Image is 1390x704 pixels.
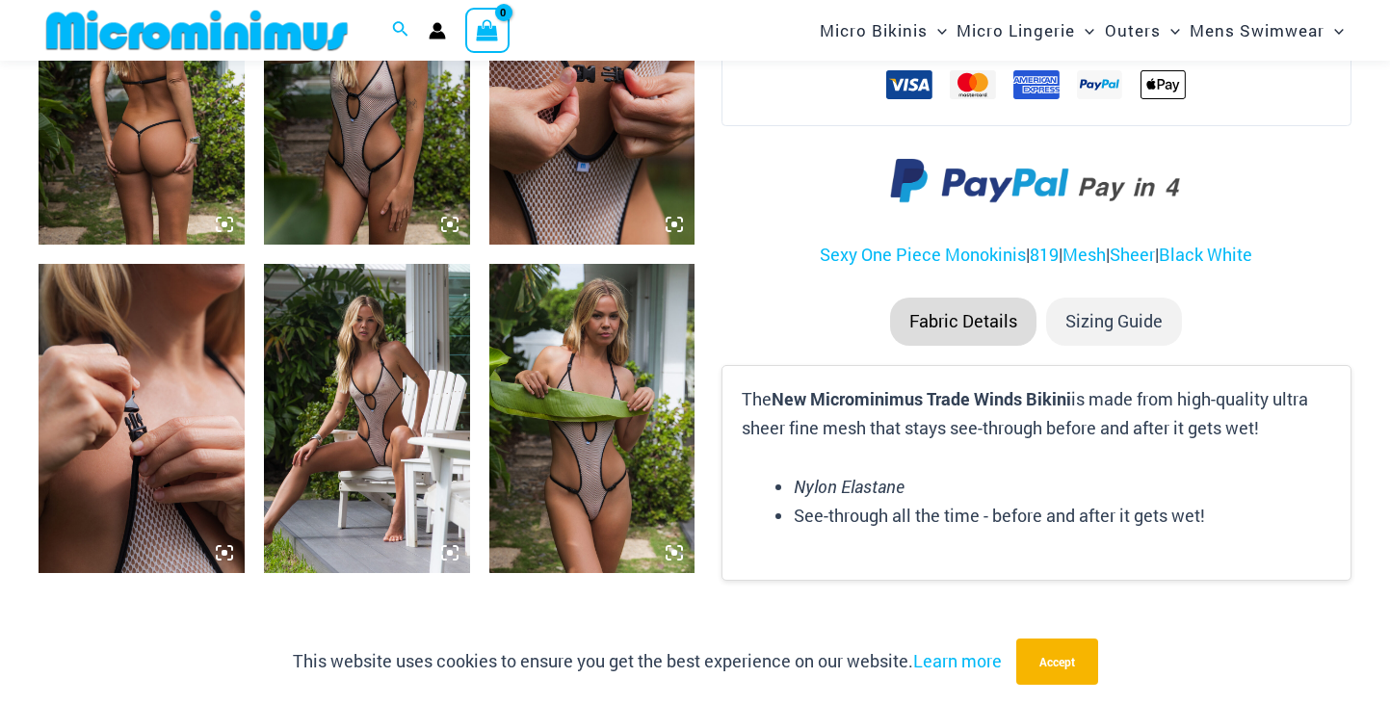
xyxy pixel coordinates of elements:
[1075,6,1094,55] span: Menu Toggle
[957,6,1075,55] span: Micro Lingerie
[39,264,245,573] img: Trade Winds Ivory/Ink 819 One Piece
[742,385,1331,442] p: The is made from high-quality ultra sheer fine mesh that stays see-through before and after it ge...
[1207,243,1252,266] a: White
[1062,243,1106,266] a: Mesh
[429,22,446,39] a: Account icon link
[820,243,1026,266] a: Sexy One Piece Monokinis
[794,475,905,498] em: Nylon Elastane
[890,298,1036,346] li: Fabric Details
[1016,639,1098,685] button: Accept
[264,264,470,573] img: Trade Winds Ivory/Ink 819 One Piece
[1046,298,1182,346] li: Sizing Guide
[1190,6,1324,55] span: Mens Swimwear
[1100,6,1185,55] a: OutersMenu ToggleMenu Toggle
[812,3,1351,58] nav: Site Navigation
[1110,243,1155,266] a: Sheer
[815,6,952,55] a: Micro BikinisMenu ToggleMenu Toggle
[1159,243,1203,266] a: Black
[772,387,1071,410] b: New Microminimus Trade Winds Bikini
[1324,6,1344,55] span: Menu Toggle
[1185,6,1349,55] a: Mens SwimwearMenu ToggleMenu Toggle
[293,647,1002,676] p: This website uses cookies to ensure you get the best experience on our website.
[1161,6,1180,55] span: Menu Toggle
[1105,6,1161,55] span: Outers
[721,241,1351,270] p: | | | |
[1030,243,1059,266] a: 819
[952,6,1099,55] a: Micro LingerieMenu ToggleMenu Toggle
[820,6,928,55] span: Micro Bikinis
[928,6,947,55] span: Menu Toggle
[39,615,1351,649] h2: Keep Shopping Ivory and Ink
[39,9,355,52] img: MM SHOP LOGO FLAT
[794,502,1331,531] li: See-through all the time - before and after it gets wet!
[392,18,409,43] a: Search icon link
[465,8,510,52] a: View Shopping Cart, empty
[489,264,695,573] img: Trade Winds Ivory/Ink 819 One Piece
[913,649,1002,672] a: Learn more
